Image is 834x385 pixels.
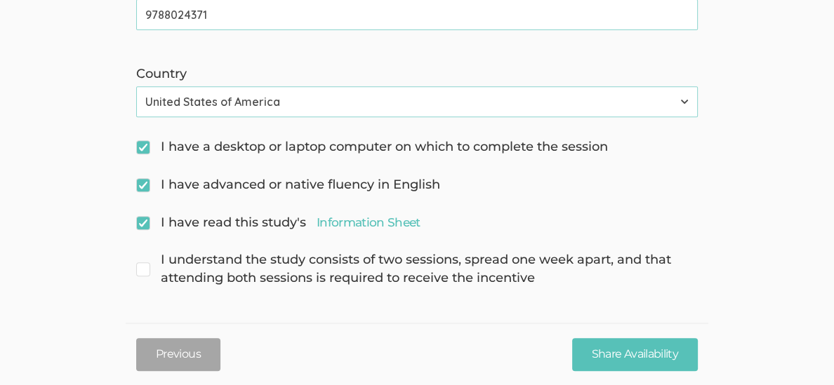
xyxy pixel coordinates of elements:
label: Country [136,65,698,83]
a: Information Sheet [317,214,420,231]
span: I have advanced or native fluency in English [136,176,440,194]
button: Previous [136,338,220,371]
span: I understand the study consists of two sessions, spread one week apart, and that attending both s... [136,251,698,287]
span: I have a desktop or laptop computer on which to complete the session [136,138,608,156]
span: I have read this study's [136,214,420,232]
input: Share Availability [572,338,698,371]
